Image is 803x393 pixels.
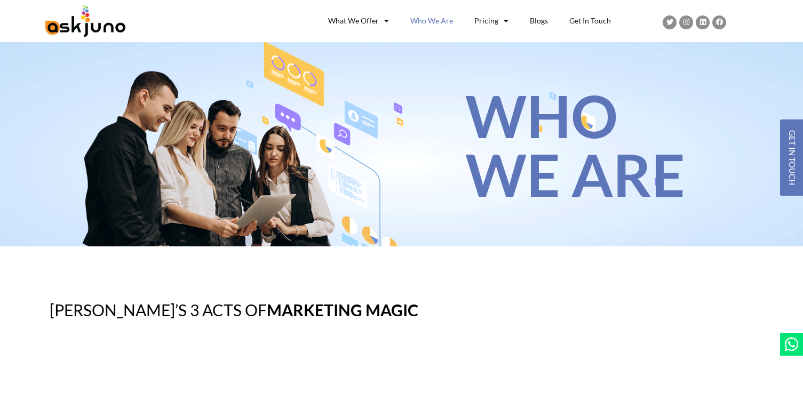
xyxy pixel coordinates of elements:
[50,300,754,319] h2: [PERSON_NAME]’s 3 Acts of
[464,10,519,33] a: Pricing
[519,10,559,33] a: Blogs
[400,10,464,33] a: Who We Are
[317,10,400,33] a: What We Offer
[788,130,796,185] span: GET IN TOUCH
[267,300,418,319] strong: Marketing Magic
[465,86,769,203] h1: WHO WE ARE
[559,10,622,33] a: Get In Touch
